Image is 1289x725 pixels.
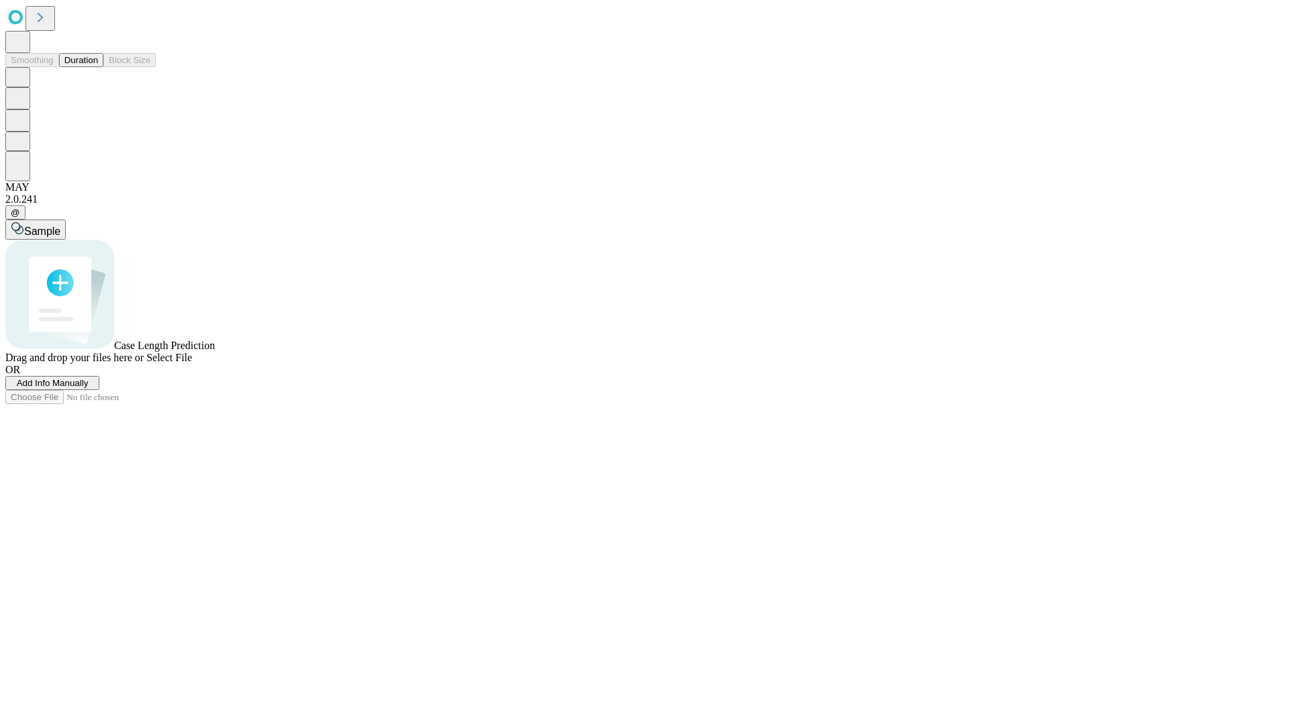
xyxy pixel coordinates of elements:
[5,376,99,390] button: Add Info Manually
[11,207,20,217] span: @
[5,181,1284,193] div: MAY
[17,378,89,388] span: Add Info Manually
[5,352,144,363] span: Drag and drop your files here or
[5,53,59,67] button: Smoothing
[5,205,26,220] button: @
[59,53,103,67] button: Duration
[103,53,156,67] button: Block Size
[146,352,192,363] span: Select File
[5,220,66,240] button: Sample
[5,193,1284,205] div: 2.0.241
[5,364,20,375] span: OR
[24,226,60,237] span: Sample
[114,340,215,351] span: Case Length Prediction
